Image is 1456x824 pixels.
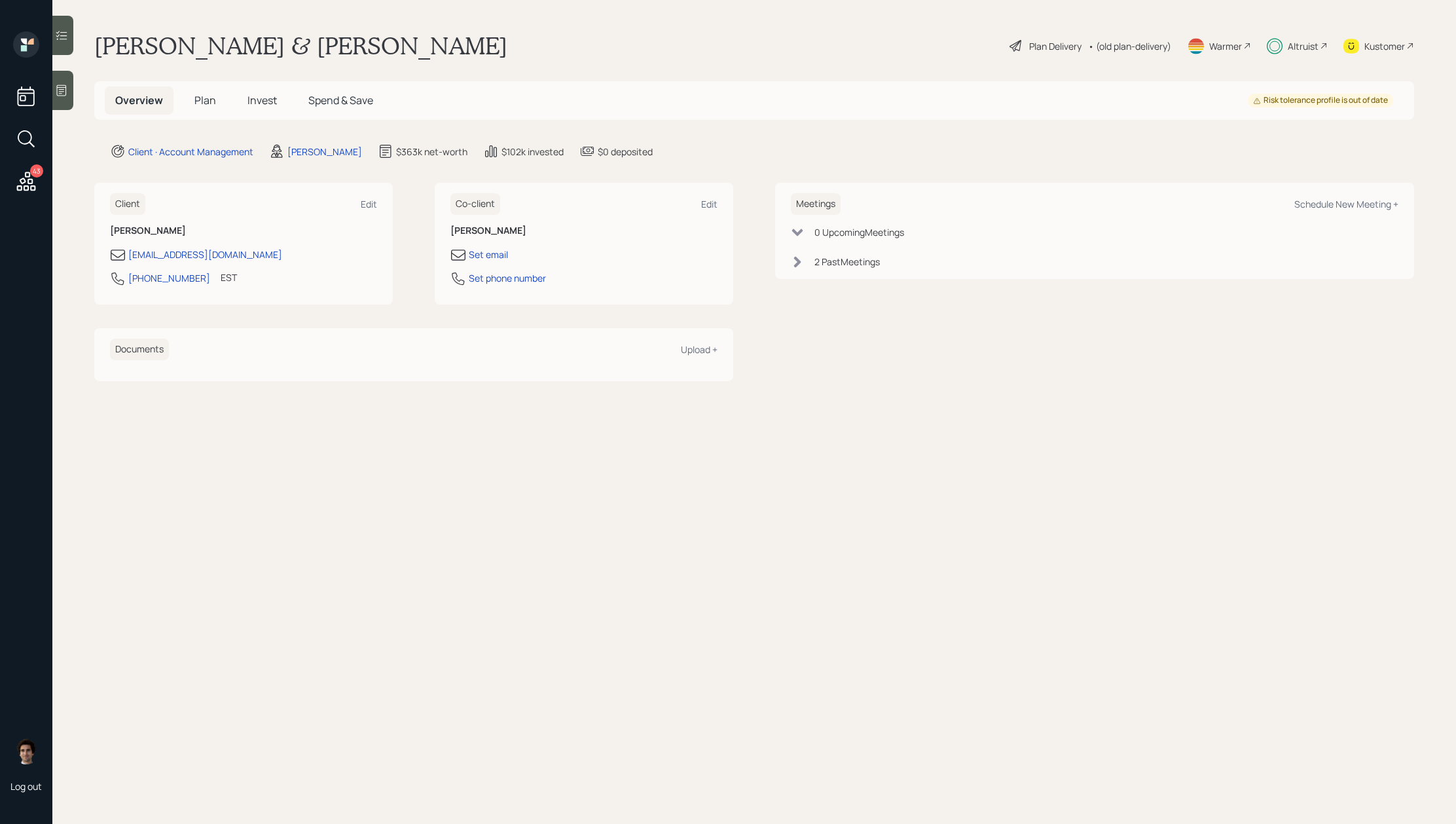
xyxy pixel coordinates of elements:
[115,93,163,107] span: Overview
[1088,39,1171,53] div: • (old plan-delivery)
[1253,95,1388,106] div: Risk tolerance profile is out of date
[1209,39,1242,53] div: Warmer
[701,198,718,210] div: Edit
[10,780,42,793] div: Log out
[128,145,253,159] div: Client · Account Management
[110,339,169,360] h6: Documents
[287,145,362,159] div: [PERSON_NAME]
[94,31,507,60] h1: [PERSON_NAME] & [PERSON_NAME]
[13,738,39,764] img: harrison-schaefer-headshot-2.png
[30,164,43,178] div: 43
[681,343,718,356] div: Upload +
[308,93,373,107] span: Spend & Save
[450,225,718,236] h6: [PERSON_NAME]
[1364,39,1405,53] div: Kustomer
[1029,39,1082,53] div: Plan Delivery
[247,93,277,107] span: Invest
[469,271,546,285] div: Set phone number
[128,248,282,261] div: [EMAIL_ADDRESS][DOMAIN_NAME]
[221,271,237,284] div: EST
[814,255,880,269] div: 2 Past Meeting s
[791,193,841,215] h6: Meetings
[598,145,653,159] div: $0 deposited
[396,145,467,159] div: $363k net-worth
[361,198,377,210] div: Edit
[1294,198,1398,210] div: Schedule New Meeting +
[194,93,216,107] span: Plan
[110,193,145,215] h6: Client
[450,193,500,215] h6: Co-client
[501,145,564,159] div: $102k invested
[469,248,508,261] div: Set email
[128,271,210,285] div: [PHONE_NUMBER]
[814,225,904,239] div: 0 Upcoming Meeting s
[110,225,377,236] h6: [PERSON_NAME]
[1288,39,1319,53] div: Altruist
